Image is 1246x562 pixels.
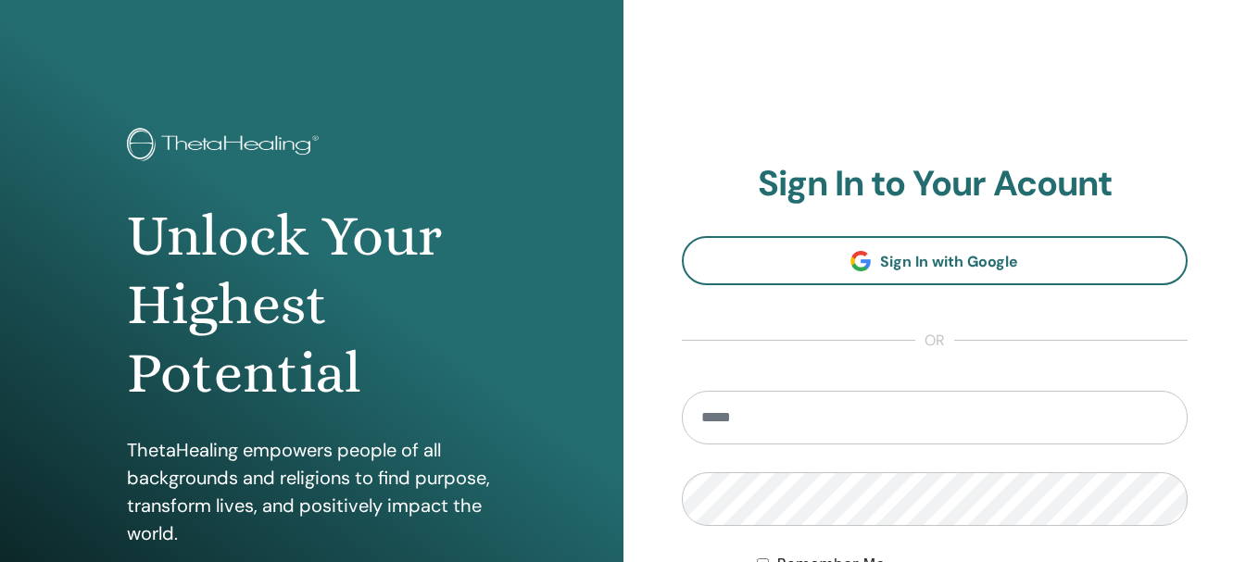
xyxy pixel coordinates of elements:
span: Sign In with Google [880,252,1018,271]
a: Sign In with Google [682,236,1189,285]
h1: Unlock Your Highest Potential [127,202,496,408]
span: or [915,330,954,352]
p: ThetaHealing empowers people of all backgrounds and religions to find purpose, transform lives, a... [127,436,496,547]
h2: Sign In to Your Acount [682,163,1189,206]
